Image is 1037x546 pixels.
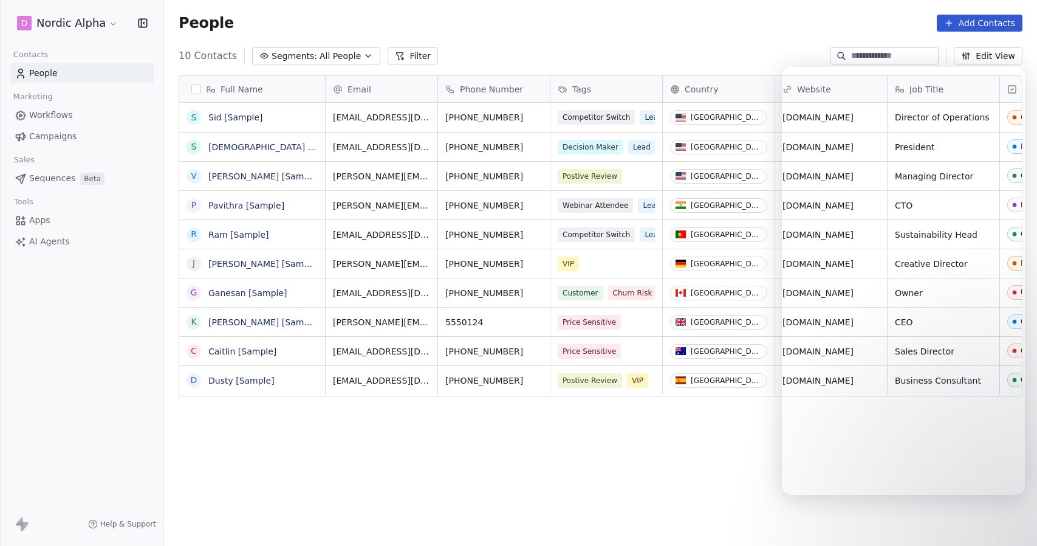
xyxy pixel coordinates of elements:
[445,345,542,358] span: [PHONE_NUMBER]
[208,288,287,298] a: Ganesan [Sample]
[191,170,197,182] div: V
[21,17,28,29] span: D
[558,110,635,125] span: Competitor Switch
[193,257,195,270] div: J
[333,258,430,270] span: [PERSON_NAME][EMAIL_ADDRESS][DOMAIN_NAME]
[691,172,762,181] div: [GEOGRAPHIC_DATA]
[996,505,1025,534] iframe: Intercom live chat
[608,286,657,300] span: Churn Risk
[347,83,371,95] span: Email
[8,88,58,106] span: Marketing
[208,317,320,327] a: [PERSON_NAME] [Sample]
[775,76,887,102] div: Website
[445,170,542,182] span: [PHONE_NUMBER]
[445,258,542,270] span: [PHONE_NUMBER]
[558,198,633,213] span: Webinar Attendee
[221,83,263,95] span: Full Name
[954,47,1022,64] button: Edit View
[388,47,438,64] button: Filter
[10,168,154,188] a: SequencesBeta
[191,111,197,124] div: S
[10,63,154,83] a: People
[10,126,154,147] a: Campaigns
[558,227,635,242] span: Competitor Switch
[179,14,234,32] span: People
[691,113,762,122] div: [GEOGRAPHIC_DATA]
[191,286,197,299] div: G
[326,76,437,102] div: Email
[10,210,154,230] a: Apps
[179,103,326,527] div: grid
[191,374,197,387] div: D
[333,316,430,328] span: [PERSON_NAME][EMAIL_ADDRESS][DOMAIN_NAME]
[445,199,542,212] span: [PHONE_NUMBER]
[558,344,621,359] span: Price Sensitive
[333,111,430,123] span: [EMAIL_ADDRESS][DOMAIN_NAME]
[663,76,775,102] div: Country
[333,141,430,153] span: [EMAIL_ADDRESS][DOMAIN_NAME]
[179,76,325,102] div: Full Name
[638,198,665,213] span: Lead
[572,83,591,95] span: Tags
[29,172,75,185] span: Sequences
[558,140,623,154] span: Decision Maker
[445,229,542,241] span: [PHONE_NUMBER]
[9,193,38,211] span: Tools
[558,286,603,300] span: Customer
[691,260,762,268] div: [GEOGRAPHIC_DATA]
[691,143,762,151] div: [GEOGRAPHIC_DATA]
[333,199,430,212] span: [PERSON_NAME][EMAIL_ADDRESS][DOMAIN_NAME]
[691,201,762,210] div: [GEOGRAPHIC_DATA]
[445,375,542,387] span: [PHONE_NUMBER]
[15,13,121,33] button: DNordic Alpha
[558,169,622,184] span: Postive Review
[29,67,58,80] span: People
[333,375,430,387] span: [EMAIL_ADDRESS][DOMAIN_NAME]
[691,289,762,297] div: [GEOGRAPHIC_DATA]
[333,345,430,358] span: [EMAIL_ADDRESS][DOMAIN_NAME]
[208,259,320,269] a: [PERSON_NAME] [Sample]
[550,76,662,102] div: Tags
[80,173,104,185] span: Beta
[208,142,346,152] a: [DEMOGRAPHIC_DATA] [Sample]
[640,110,667,125] span: Lead
[208,201,284,210] a: Pavithra [Sample]
[9,151,40,169] span: Sales
[208,171,320,181] a: [PERSON_NAME] [Sample]
[208,112,263,122] a: Sid [Sample]
[558,315,621,330] span: Price Sensitive
[29,109,73,122] span: Workflows
[88,519,156,529] a: Help & Support
[691,376,762,385] div: [GEOGRAPHIC_DATA]
[640,227,667,242] span: Lead
[272,50,317,63] span: Segments:
[36,15,106,31] span: Nordic Alpha
[445,111,542,123] span: [PHONE_NUMBER]
[208,347,276,356] a: Caitlin [Sample]
[691,230,762,239] div: [GEOGRAPHIC_DATA]
[100,519,156,529] span: Help & Support
[445,316,542,328] span: 5550124
[10,232,154,252] a: AI Agents
[685,83,719,95] span: Country
[191,345,197,358] div: C
[438,76,550,102] div: Phone Number
[333,229,430,241] span: [EMAIL_ADDRESS][DOMAIN_NAME]
[208,376,275,385] a: Dusty [Sample]
[937,15,1022,32] button: Add Contacts
[179,49,237,63] span: 10 Contacts
[191,316,196,328] div: K
[782,67,1025,495] iframe: Intercom live chat
[191,140,197,153] div: S
[691,318,762,327] div: [GEOGRAPHIC_DATA]
[8,46,53,64] span: Contacts
[208,230,269,240] a: Ram [Sample]
[691,347,762,356] div: [GEOGRAPHIC_DATA]
[628,140,655,154] span: Lead
[320,50,361,63] span: All People
[445,287,542,299] span: [PHONE_NUMBER]
[445,141,542,153] span: [PHONE_NUMBER]
[191,199,196,212] div: P
[29,130,77,143] span: Campaigns
[460,83,523,95] span: Phone Number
